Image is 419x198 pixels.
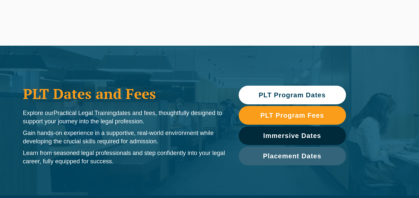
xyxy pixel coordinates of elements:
p: Learn from seasoned legal professionals and step confidently into your legal career, fully equipp... [23,149,225,166]
span: PLT Program Dates [259,92,326,98]
span: Placement Dates [263,153,321,159]
a: Immersive Dates [239,126,346,145]
a: PLT Program Fees [239,106,346,125]
p: Gain hands-on experience in a supportive, real-world environment while developing the crucial ski... [23,129,225,146]
h1: PLT Dates and Fees [23,85,225,102]
p: Explore our dates and fees, thoughtfully designed to support your journey into the legal profession. [23,109,225,126]
a: Placement Dates [239,147,346,165]
span: Practical Legal Training [54,110,116,116]
span: Immersive Dates [263,132,321,139]
span: PLT Program Fees [260,112,324,119]
a: PLT Program Dates [239,86,346,104]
